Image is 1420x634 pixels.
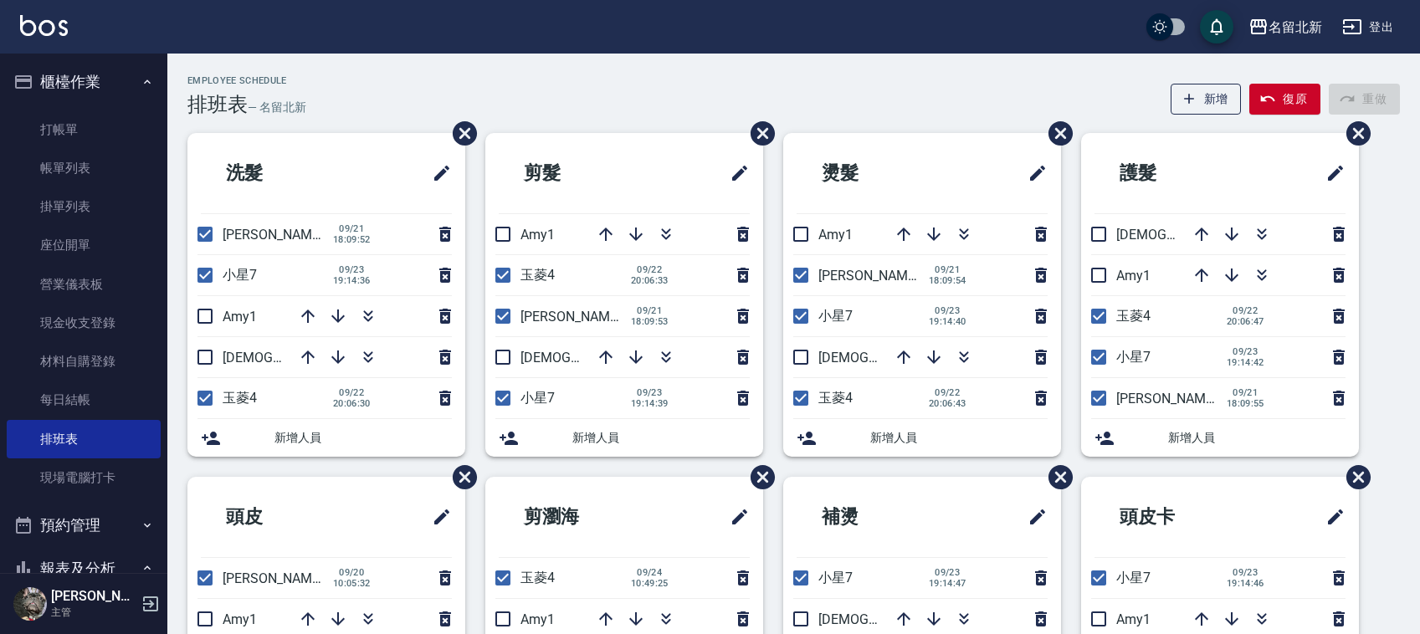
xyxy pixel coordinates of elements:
[520,309,628,325] span: [PERSON_NAME]2
[333,234,371,245] span: 18:09:52
[1018,153,1048,193] span: 修改班表的標題
[1227,387,1264,398] span: 09/21
[187,75,306,86] h2: Employee Schedule
[797,143,951,203] h2: 燙髮
[223,350,368,366] span: [DEMOGRAPHIC_DATA]9
[201,143,355,203] h2: 洗髮
[223,611,257,627] span: Amy1
[333,567,371,578] span: 09/20
[7,187,161,226] a: 掛單列表
[333,398,371,409] span: 20:06:30
[1116,391,1224,406] span: [PERSON_NAME]2
[631,387,669,398] span: 09/23
[1335,12,1400,43] button: 登出
[929,275,966,286] span: 18:09:54
[1227,398,1264,409] span: 18:09:55
[783,419,1061,457] div: 新增人員
[631,305,669,316] span: 09/21
[1242,10,1329,44] button: 名留北新
[929,387,966,398] span: 09/22
[929,264,966,275] span: 09/21
[797,487,951,547] h2: 補燙
[520,611,555,627] span: Amy1
[929,316,966,327] span: 19:14:40
[520,267,555,283] span: 玉菱4
[223,570,331,586] span: [PERSON_NAME]2
[248,99,306,116] h6: — 名留北新
[1116,349,1151,365] span: 小星7
[7,458,161,497] a: 現場電腦打卡
[631,316,669,327] span: 18:09:53
[20,15,68,36] img: Logo
[7,149,161,187] a: 帳單列表
[7,110,161,149] a: 打帳單
[818,268,926,284] span: [PERSON_NAME]2
[7,420,161,458] a: 排班表
[1116,611,1151,627] span: Amy1
[333,264,371,275] span: 09/23
[485,419,763,457] div: 新增人員
[720,497,750,537] span: 修改班表的標題
[201,487,355,547] h2: 頭皮
[1081,419,1359,457] div: 新增人員
[929,398,966,409] span: 20:06:43
[1249,84,1320,115] button: 復原
[1036,109,1075,158] span: 刪除班表
[572,429,750,447] span: 新增人員
[520,227,555,243] span: Amy1
[1227,316,1264,327] span: 20:06:47
[818,390,853,406] span: 玉菱4
[187,419,465,457] div: 新增人員
[1227,346,1264,357] span: 09/23
[333,578,371,589] span: 10:05:32
[7,547,161,591] button: 報表及分析
[631,398,669,409] span: 19:14:39
[7,60,161,104] button: 櫃檯作業
[1116,227,1262,243] span: [DEMOGRAPHIC_DATA]9
[499,143,653,203] h2: 剪髮
[818,570,853,585] span: 小星7
[333,387,371,398] span: 09/22
[1200,10,1233,43] button: save
[333,275,371,286] span: 19:14:36
[818,611,964,627] span: [DEMOGRAPHIC_DATA]9
[223,267,257,283] span: 小星7
[1269,17,1322,38] div: 名留北新
[1227,305,1264,316] span: 09/22
[187,93,248,116] h3: 排班表
[738,109,777,158] span: 刪除班表
[929,305,966,316] span: 09/23
[51,588,136,605] h5: [PERSON_NAME]
[1334,109,1373,158] span: 刪除班表
[1315,153,1346,193] span: 修改班表的標題
[223,390,257,406] span: 玉菱4
[929,578,966,589] span: 19:14:47
[1018,497,1048,537] span: 修改班表的標題
[51,605,136,620] p: 主管
[7,226,161,264] a: 座位開單
[631,567,669,578] span: 09/24
[7,265,161,304] a: 營業儀表板
[631,264,669,275] span: 09/22
[818,308,853,324] span: 小星7
[1227,357,1264,368] span: 19:14:42
[520,570,555,585] span: 玉菱4
[1227,567,1264,578] span: 09/23
[870,429,1048,447] span: 新增人員
[1171,84,1242,115] button: 新增
[520,350,666,366] span: [DEMOGRAPHIC_DATA]9
[1227,578,1264,589] span: 19:14:46
[7,381,161,419] a: 每日結帳
[631,275,669,286] span: 20:06:33
[1036,452,1075,502] span: 刪除班表
[7,304,161,342] a: 現金收支登錄
[818,227,853,243] span: Amy1
[1116,308,1151,324] span: 玉菱4
[223,227,331,243] span: [PERSON_NAME]2
[7,342,161,381] a: 材料自購登錄
[440,109,479,158] span: 刪除班表
[499,487,662,547] h2: 剪瀏海
[738,452,777,502] span: 刪除班表
[818,350,964,366] span: [DEMOGRAPHIC_DATA]9
[440,452,479,502] span: 刪除班表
